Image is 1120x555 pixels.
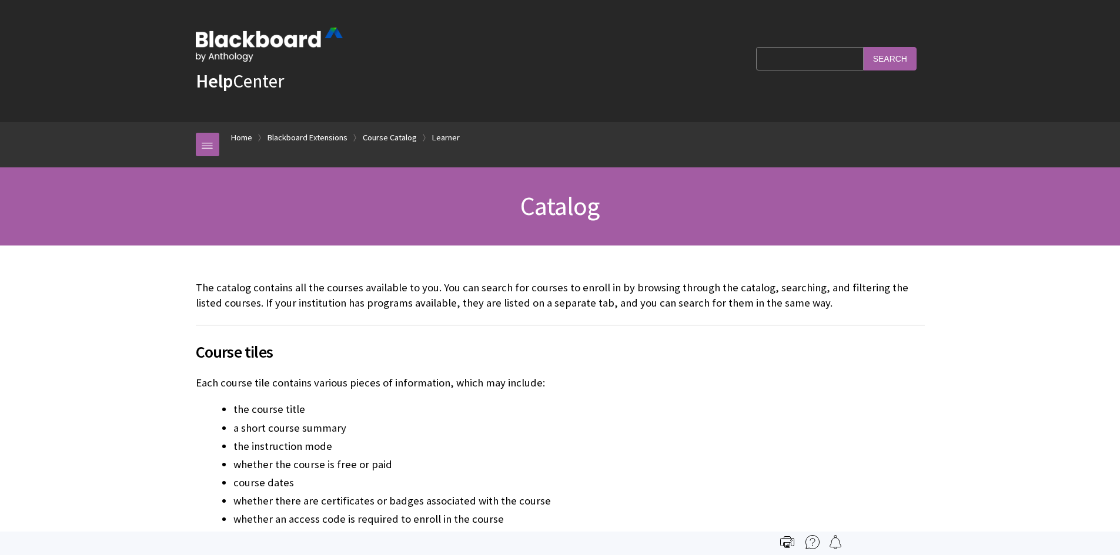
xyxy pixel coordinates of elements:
[233,420,925,436] li: a short course summary
[233,475,925,491] li: course dates
[780,535,794,549] img: Print
[864,47,917,70] input: Search
[233,511,925,527] li: whether an access code is required to enroll in the course
[805,535,820,549] img: More help
[196,28,343,62] img: Blackboard by Anthology
[233,401,925,418] li: the course title
[268,130,347,145] a: Blackboard Extensions
[363,130,417,145] a: Course Catalog
[196,69,233,93] strong: Help
[520,190,599,222] span: Catalog
[196,325,925,364] h2: Course tiles
[233,456,925,473] li: whether the course is free or paid
[196,280,925,311] p: The catalog contains all the courses available to you. You can search for courses to enroll in by...
[233,438,925,455] li: the instruction mode
[196,69,284,93] a: HelpCenter
[231,130,252,145] a: Home
[196,375,925,391] p: Each course tile contains various pieces of information, which may include:
[233,493,925,509] li: whether there are certificates or badges associated with the course
[828,535,842,549] img: Follow this page
[432,130,460,145] a: Learner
